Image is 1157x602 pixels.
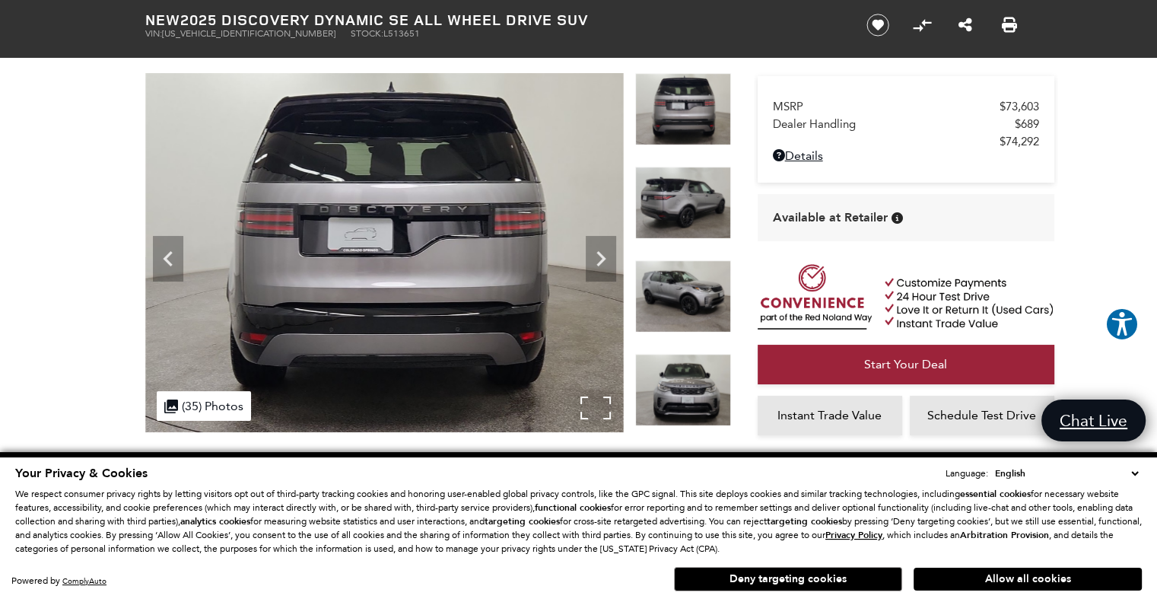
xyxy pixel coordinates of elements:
[946,469,988,478] div: Language:
[1105,307,1139,344] aside: Accessibility Help Desk
[1000,135,1039,148] span: $74,292
[586,236,616,282] div: Next
[1041,400,1146,441] a: Chat Live
[635,73,731,145] img: New 2025 Eiger Grey LAND ROVER Dynamic SE image 12
[62,576,106,586] a: ComplyAuto
[773,148,1039,163] a: Details
[635,167,731,239] img: New 2025 Eiger Grey LAND ROVER Dynamic SE image 13
[773,135,1039,148] a: $74,292
[145,28,162,39] span: VIN:
[758,345,1054,384] a: Start Your Deal
[1000,100,1039,113] span: $73,603
[773,117,1015,131] span: Dealer Handling
[773,209,888,226] span: Available at Retailer
[674,567,902,591] button: Deny targeting cookies
[15,465,148,482] span: Your Privacy & Cookies
[911,14,933,37] button: Compare Vehicle
[535,502,611,514] strong: functional cookies
[758,396,902,435] a: Instant Trade Value
[914,568,1142,591] button: Allow all cookies
[773,117,1039,131] a: Dealer Handling $689
[767,515,842,527] strong: targeting cookies
[11,576,106,586] div: Powered by
[1015,117,1039,131] span: $689
[773,100,1000,113] span: MSRP
[485,515,560,527] strong: targeting cookies
[773,100,1039,113] a: MSRP $73,603
[145,9,180,30] strong: New
[825,529,882,541] u: Privacy Policy
[960,488,1031,500] strong: essential cookies
[15,487,1142,556] p: We respect consumer privacy rights by letting visitors opt out of third-party tracking cookies an...
[910,396,1054,435] a: Schedule Test Drive
[892,212,903,224] div: Vehicle is in stock and ready for immediate delivery. Due to demand, availability is subject to c...
[1105,307,1139,341] button: Explore your accessibility options
[861,13,895,37] button: Save vehicle
[777,408,882,422] span: Instant Trade Value
[991,466,1142,481] select: Language Select
[958,16,972,34] a: Share this New 2025 Discovery Dynamic SE All Wheel Drive SUV
[180,515,250,527] strong: analytics cookies
[960,529,1049,541] strong: Arbitration Provision
[162,28,335,39] span: [US_VEHICLE_IDENTIFICATION_NUMBER]
[1002,16,1017,34] a: Print this New 2025 Discovery Dynamic SE All Wheel Drive SUV
[927,408,1036,422] span: Schedule Test Drive
[145,73,624,432] img: New 2025 Eiger Grey LAND ROVER Dynamic SE image 12
[351,28,383,39] span: Stock:
[157,391,251,421] div: (35) Photos
[864,357,947,371] span: Start Your Deal
[635,260,731,333] img: New 2025 Eiger Grey LAND ROVER Dynamic SE image 14
[1052,410,1135,431] span: Chat Live
[153,236,183,282] div: Previous
[145,11,841,28] h1: 2025 Discovery Dynamic SE All Wheel Drive SUV
[383,28,420,39] span: L513651
[635,354,731,426] img: New 2025 Eiger Grey LAND ROVER Dynamic SE image 15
